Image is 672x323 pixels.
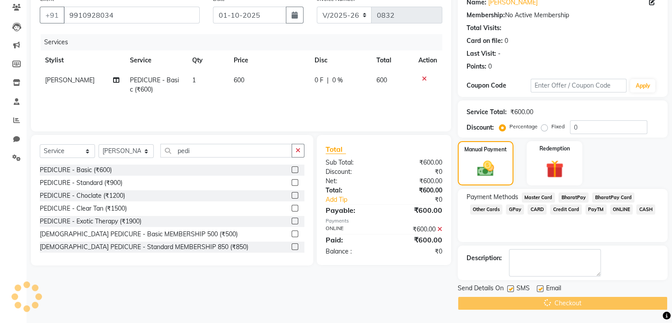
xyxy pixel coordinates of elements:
[187,50,228,70] th: Qty
[319,205,384,215] div: Payable:
[384,177,449,186] div: ₹600.00
[40,178,122,188] div: PEDICURE - Standard (₹900)
[371,50,413,70] th: Total
[472,159,499,178] img: _cash.svg
[458,284,504,295] span: Send Details On
[384,225,449,234] div: ₹600.00
[319,158,384,167] div: Sub Total:
[488,62,492,71] div: 0
[40,217,141,226] div: PEDICURE - Exotic Therapy (₹1900)
[384,205,449,215] div: ₹600.00
[467,192,518,202] span: Payment Methods
[467,62,486,71] div: Points:
[505,36,508,46] div: 0
[498,49,501,58] div: -
[40,230,238,239] div: [DEMOGRAPHIC_DATA] PEDICURE - Basic MEMBERSHIP 500 (₹500)
[467,108,507,117] div: Service Total:
[540,158,569,180] img: _gift.svg
[592,192,634,203] span: BharatPay Card
[160,144,292,158] input: Search or Scan
[636,204,655,215] span: CASH
[522,192,555,203] span: Master Card
[315,76,323,85] span: 0 F
[319,186,384,195] div: Total:
[464,146,507,154] label: Manual Payment
[467,23,501,33] div: Total Visits:
[40,204,127,213] div: PEDICURE - Clear Tan (₹1500)
[228,50,309,70] th: Price
[470,204,503,215] span: Other Cards
[319,177,384,186] div: Net:
[326,145,346,154] span: Total
[41,34,449,50] div: Services
[384,235,449,245] div: ₹600.00
[630,79,655,92] button: Apply
[125,50,187,70] th: Service
[539,145,570,153] label: Redemption
[546,284,561,295] span: Email
[384,158,449,167] div: ₹600.00
[509,123,538,131] label: Percentage
[309,50,371,70] th: Disc
[326,217,442,225] div: Payments
[384,186,449,195] div: ₹600.00
[467,11,505,20] div: Membership:
[40,165,112,175] div: PEDICURE - Basic (₹600)
[384,247,449,256] div: ₹0
[585,204,607,215] span: PayTM
[40,50,125,70] th: Stylist
[551,123,565,131] label: Fixed
[550,204,582,215] span: Credit Card
[40,242,248,252] div: [DEMOGRAPHIC_DATA] PEDICURE - Standard MEMBERSHIP 850 (₹850)
[40,7,65,23] button: +91
[610,204,633,215] span: ONLINE
[528,204,547,215] span: CARD
[64,7,200,23] input: Search by Name/Mobile/Email/Code
[467,81,531,90] div: Coupon Code
[327,76,329,85] span: |
[376,76,387,84] span: 600
[192,76,196,84] span: 1
[332,76,343,85] span: 0 %
[130,76,179,93] span: PEDICURE - Basic (₹600)
[467,123,494,132] div: Discount:
[516,284,530,295] span: SMS
[234,76,244,84] span: 600
[319,247,384,256] div: Balance :
[467,11,659,20] div: No Active Membership
[45,76,95,84] span: [PERSON_NAME]
[319,167,384,177] div: Discount:
[531,79,627,92] input: Enter Offer / Coupon Code
[506,204,524,215] span: GPay
[510,108,533,117] div: ₹600.00
[413,50,442,70] th: Action
[319,225,384,234] div: ONLINE
[395,195,448,204] div: ₹0
[467,49,496,58] div: Last Visit:
[319,235,384,245] div: Paid:
[467,36,503,46] div: Card on file:
[319,195,395,204] a: Add Tip
[467,254,502,263] div: Description:
[40,191,125,200] div: PEDICURE - Choclate (₹1200)
[558,192,588,203] span: BharatPay
[384,167,449,177] div: ₹0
